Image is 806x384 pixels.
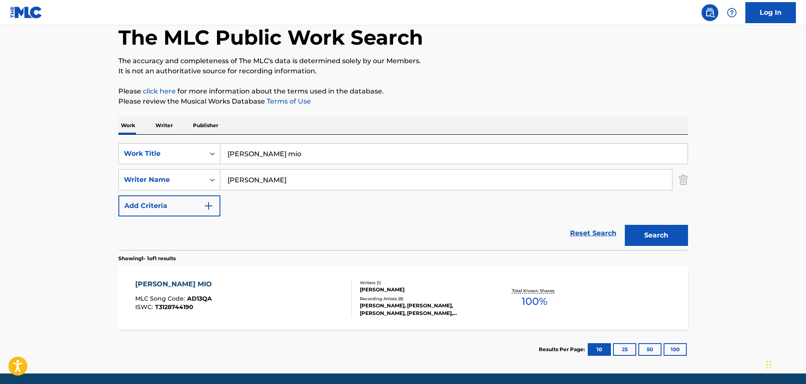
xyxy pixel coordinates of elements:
[522,294,547,309] span: 100 %
[155,303,193,311] span: T3128744190
[118,267,688,330] a: [PERSON_NAME] MIOMLC Song Code:AD13QAISWC:T3128744190Writers (1)[PERSON_NAME]Recording Artists (8...
[118,195,220,216] button: Add Criteria
[723,4,740,21] div: Help
[118,25,423,50] h1: The MLC Public Work Search
[360,280,487,286] div: Writers ( 1 )
[360,286,487,293] div: [PERSON_NAME]
[764,344,806,384] div: Widget de chat
[360,302,487,317] div: [PERSON_NAME], [PERSON_NAME], [PERSON_NAME], [PERSON_NAME], [PERSON_NAME]
[118,56,688,66] p: The accuracy and completeness of The MLC's data is determined solely by our Members.
[512,288,557,294] p: Total Known Shares:
[124,175,200,185] div: Writer Name
[135,279,216,289] div: [PERSON_NAME] MIO
[745,2,796,23] a: Log In
[118,96,688,107] p: Please review the Musical Works Database
[187,295,212,302] span: AD13QA
[118,86,688,96] p: Please for more information about the terms used in the database.
[190,117,221,134] p: Publisher
[204,201,214,211] img: 9d2ae6d4665cec9f34b9.svg
[135,295,187,302] span: MLC Song Code :
[664,343,687,356] button: 100
[135,303,155,311] span: ISWC :
[679,169,688,190] img: Delete Criterion
[153,117,175,134] p: Writer
[764,344,806,384] iframe: Chat Widget
[702,4,718,21] a: Public Search
[10,6,43,19] img: MLC Logo
[766,352,771,377] div: Arrastrar
[360,296,487,302] div: Recording Artists ( 8 )
[727,8,737,18] img: help
[124,149,200,159] div: Work Title
[118,143,688,250] form: Search Form
[638,343,661,356] button: 50
[118,255,176,262] p: Showing 1 - 1 of 1 results
[566,224,621,243] a: Reset Search
[118,117,138,134] p: Work
[265,97,311,105] a: Terms of Use
[143,87,176,95] a: click here
[588,343,611,356] button: 10
[613,343,636,356] button: 25
[625,225,688,246] button: Search
[118,66,688,76] p: It is not an authoritative source for recording information.
[539,346,587,353] p: Results Per Page:
[705,8,715,18] img: search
